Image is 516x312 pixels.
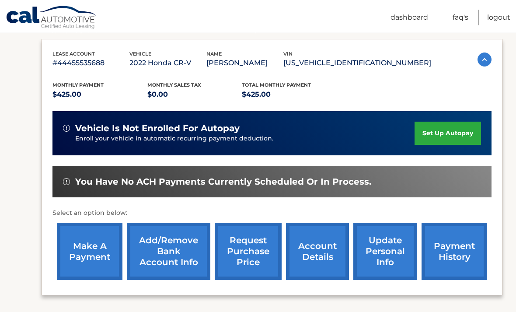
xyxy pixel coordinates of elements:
[63,125,70,132] img: alert-white.svg
[127,223,210,280] a: Add/Remove bank account info
[353,223,417,280] a: update personal info
[52,82,104,88] span: Monthly Payment
[415,122,481,145] a: set up autopay
[147,89,242,101] p: $0.00
[63,179,70,186] img: alert-white.svg
[283,57,431,70] p: [US_VEHICLE_IDENTIFICATION_NUMBER]
[52,208,492,219] p: Select an option below:
[52,51,95,57] span: lease account
[422,223,487,280] a: payment history
[206,51,222,57] span: name
[129,57,206,70] p: 2022 Honda CR-V
[6,6,98,31] a: Cal Automotive
[242,89,337,101] p: $425.00
[129,51,151,57] span: vehicle
[147,82,201,88] span: Monthly sales Tax
[52,57,129,70] p: #44455535688
[390,10,428,25] a: Dashboard
[242,82,311,88] span: Total Monthly Payment
[286,223,349,280] a: account details
[453,10,468,25] a: FAQ's
[75,123,240,134] span: vehicle is not enrolled for autopay
[206,57,283,70] p: [PERSON_NAME]
[52,89,147,101] p: $425.00
[283,51,293,57] span: vin
[215,223,282,280] a: request purchase price
[75,134,415,144] p: Enroll your vehicle in automatic recurring payment deduction.
[57,223,122,280] a: make a payment
[487,10,510,25] a: Logout
[75,177,371,188] span: You have no ACH payments currently scheduled or in process.
[478,53,492,67] img: accordion-active.svg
